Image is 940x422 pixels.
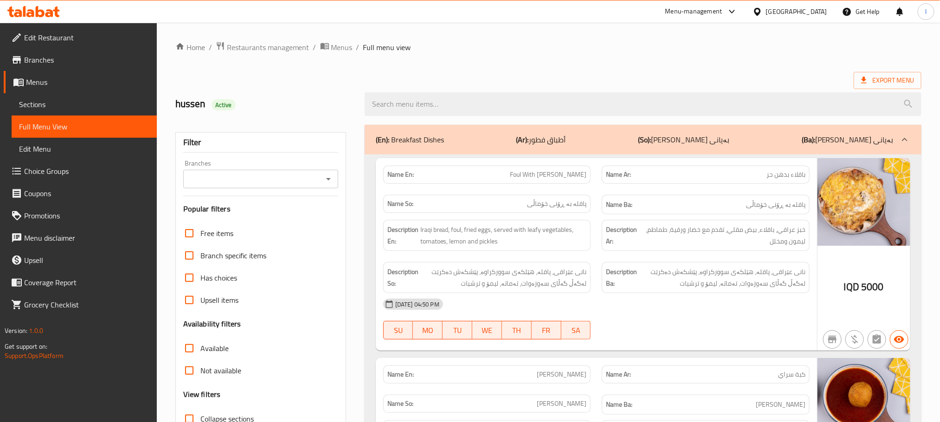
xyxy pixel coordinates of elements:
span: Upsell items [200,294,238,306]
div: Menu-management [665,6,722,17]
a: Promotions [4,205,157,227]
b: (Ar): [516,133,528,147]
button: SU [383,321,413,339]
button: SA [561,321,591,339]
span: Branches [24,54,149,65]
span: Full Menu View [19,121,149,132]
strong: Name Ba: [606,399,632,410]
div: (En): Breakfast Dishes(Ar):أطباق فطور(So):[PERSON_NAME] بەیانی(Ba):[PERSON_NAME] بەیانی [365,125,921,154]
a: Menu disclaimer [4,227,157,249]
span: Promotions [24,210,149,221]
span: Menus [26,77,149,88]
button: Available [890,330,908,349]
strong: Description Ba: [606,266,637,289]
span: Coupons [24,188,149,199]
h3: Popular filters [183,204,338,214]
span: Menus [331,42,353,53]
span: Iraqi bread, foul, fried eggs, served with leafy vegetables, tomatoes, lemon and pickles [420,224,587,247]
span: Foul With [PERSON_NAME] [510,170,586,179]
span: Export Menu [854,72,921,89]
input: search [365,92,921,116]
span: Active [212,101,236,109]
img: %D8%A8%D8%A7%D9%82%D9%84%D8%A7%D8%A1_%D9%84_%D8%AF%D9%87%D9%86638925889315825014.jpeg [818,158,910,246]
span: پاقلە بە ڕۆنی خۆماڵی [527,199,586,209]
span: Has choices [200,272,237,283]
span: Choice Groups [24,166,149,177]
span: MO [417,324,439,337]
div: [GEOGRAPHIC_DATA] [766,6,827,17]
span: SA [565,324,587,337]
a: Restaurants management [216,41,309,53]
p: [PERSON_NAME] بەیانی [802,134,894,145]
p: أطباق فطور [516,134,566,145]
div: Filter [183,133,338,153]
b: (So): [638,133,651,147]
h3: Availability filters [183,319,241,329]
button: Open [322,173,335,185]
span: Branch specific items [200,250,266,261]
span: Grocery Checklist [24,299,149,310]
span: Sections [19,99,149,110]
strong: Description Ar: [606,224,639,247]
span: [DATE] 04:50 PM [392,300,443,309]
span: Upsell [24,255,149,266]
span: 5000 [861,278,884,296]
h2: hussen [175,97,354,111]
a: Upsell [4,249,157,271]
span: Full menu view [363,42,411,53]
span: [PERSON_NAME] [537,399,586,409]
span: Free items [200,228,233,239]
span: WE [476,324,498,337]
span: TH [506,324,528,337]
a: Branches [4,49,157,71]
strong: Name So: [387,399,413,409]
a: Full Menu View [12,115,157,138]
span: خبز عراقي، باقلاء، بيض مقلي، تقدم مع خضار ورقية، طماطم، ليمون ومخلل [641,224,805,247]
span: Get support on: [5,340,47,352]
a: Sections [12,93,157,115]
span: كبة سراي [778,370,805,379]
span: Edit Menu [19,143,149,154]
strong: Name En: [387,170,414,179]
button: MO [413,321,443,339]
li: / [356,42,360,53]
span: FR [535,324,558,337]
button: Not has choices [868,330,886,349]
a: Coupons [4,182,157,205]
a: Menus [320,41,353,53]
span: SU [387,324,410,337]
span: Export Menu [861,75,914,86]
button: Purchased item [845,330,864,349]
strong: Name Ar: [606,170,631,179]
div: Active [212,99,236,110]
a: Support.OpsPlatform [5,350,64,362]
b: (En): [376,133,389,147]
span: پاقلە بە ڕۆنی خۆماڵی [746,199,805,211]
strong: Name Ar: [606,370,631,379]
button: WE [472,321,502,339]
nav: breadcrumb [175,41,921,53]
button: Not branch specific item [823,330,842,349]
a: Coverage Report [4,271,157,294]
a: Menus [4,71,157,93]
span: باقلاء بدهن حر [766,170,805,179]
strong: Name Ba: [606,199,632,211]
span: [PERSON_NAME] [756,399,805,410]
button: TU [443,321,472,339]
span: Restaurants management [227,42,309,53]
span: Menu disclaimer [24,232,149,243]
span: 1.0.0 [29,325,43,337]
a: Grocery Checklist [4,294,157,316]
h3: View filters [183,389,221,400]
button: FR [532,321,561,339]
strong: Name En: [387,370,414,379]
span: Version: [5,325,27,337]
span: TU [446,324,469,337]
li: / [209,42,212,53]
strong: Description En: [387,224,418,247]
p: Breakfast Dishes [376,134,444,145]
strong: Name So: [387,199,413,209]
span: نانی عێراقی، پاقلە، هێلکەی سوورکراوە، پێشکەش دەکرێت لەگەڵ گەڵای سەوزەوات، تەماتە، لیمۆ و ترشیات [639,266,805,289]
b: (Ba): [802,133,815,147]
span: Edit Restaurant [24,32,149,43]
